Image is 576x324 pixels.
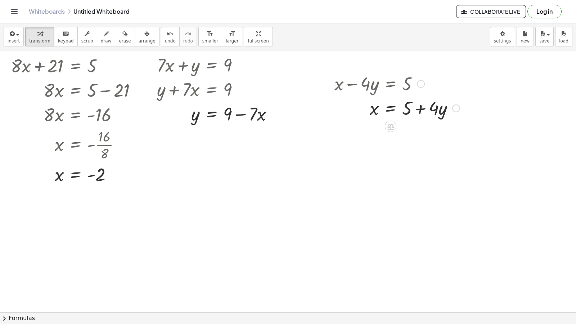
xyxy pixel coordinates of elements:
[9,6,20,17] button: Toggle navigation
[179,27,197,46] button: redoredo
[226,39,238,44] span: larger
[517,27,534,46] button: new
[244,27,273,46] button: fullscreen
[222,27,242,46] button: format_sizelarger
[248,39,269,44] span: fullscreen
[385,121,396,132] div: Apply the same math to both sides of the equation
[198,27,222,46] button: format_sizesmaller
[97,27,116,46] button: draw
[29,8,65,15] a: Whiteboards
[494,39,511,44] span: settings
[559,39,568,44] span: load
[490,27,515,46] button: settings
[521,39,530,44] span: new
[25,27,54,46] button: transform
[167,30,174,38] i: undo
[29,39,50,44] span: transform
[115,27,135,46] button: erase
[185,30,192,38] i: redo
[135,27,159,46] button: arrange
[165,39,176,44] span: undo
[161,27,180,46] button: undoundo
[139,39,156,44] span: arrange
[101,39,112,44] span: draw
[456,5,526,18] button: Collaborate Live
[555,27,572,46] button: load
[229,30,235,38] i: format_size
[119,39,131,44] span: erase
[539,39,549,44] span: save
[58,39,74,44] span: keypad
[4,27,24,46] button: insert
[54,27,78,46] button: keyboardkeypad
[207,30,213,38] i: format_size
[183,39,193,44] span: redo
[202,39,218,44] span: smaller
[8,39,20,44] span: insert
[77,27,97,46] button: scrub
[462,8,520,15] span: Collaborate Live
[62,30,69,38] i: keyboard
[81,39,93,44] span: scrub
[527,5,562,18] button: Log in
[535,27,554,46] button: save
